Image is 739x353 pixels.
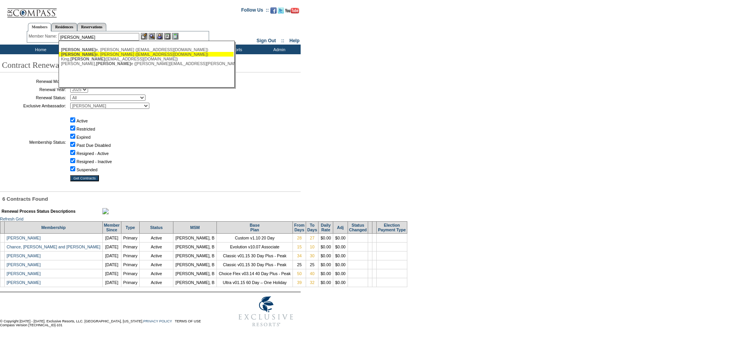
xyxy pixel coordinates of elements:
[121,242,140,251] td: Primary
[306,278,318,287] td: 32
[121,260,140,269] td: Primary
[190,225,200,230] a: MSM
[318,269,333,278] td: $0.00
[175,319,201,323] a: TERMS OF USE
[140,260,173,269] td: Active
[333,242,348,251] td: $0.00
[216,242,292,251] td: Evolution v10.07 Associate
[140,269,173,278] td: Active
[156,33,163,40] img: Impersonate
[150,225,163,230] a: Status
[289,38,299,43] a: Help
[378,223,405,232] a: ElectionPayment Type
[2,209,76,214] b: Renewal Process Status Descriptions
[216,269,292,278] td: Choice Flex v03.14 40 Day Plus - Peak
[293,242,306,251] td: 15
[2,95,66,101] td: Renewal Status:
[76,135,90,139] label: Expired
[61,57,232,61] div: King, ([EMAIL_ADDRESS][DOMAIN_NAME])
[17,45,62,54] td: Home
[102,242,121,251] td: [DATE]
[216,251,292,260] td: Classic v01.15 30 Day Plus - Peak
[61,52,232,57] div: e, [PERSON_NAME] ([EMAIL_ADDRESS][DOMAIN_NAME])
[102,233,121,242] td: [DATE]
[293,251,306,260] td: 34
[270,7,277,14] img: Become our fan on Facebook
[173,242,217,251] td: [PERSON_NAME], B
[102,278,121,287] td: [DATE]
[121,233,140,242] td: Primary
[293,278,306,287] td: 39
[318,242,333,251] td: $0.00
[216,278,292,287] td: Ultra v01.15 60 Day – One Holiday
[318,233,333,242] td: $0.00
[7,280,41,285] a: [PERSON_NAME]
[149,33,155,40] img: View
[241,7,269,16] td: Follow Us ::
[164,33,171,40] img: Reservations
[306,260,318,269] td: 25
[337,225,344,230] a: Adj
[285,10,299,14] a: Subscribe to our YouTube Channel
[140,233,173,242] td: Active
[333,233,348,242] td: $0.00
[76,159,112,164] label: Resigned - Inactive
[76,127,95,131] label: Restricted
[61,52,95,57] span: [PERSON_NAME]
[285,8,299,14] img: Subscribe to our YouTube Channel
[318,260,333,269] td: $0.00
[216,233,292,242] td: Custom v1.10 20 Day
[102,251,121,260] td: [DATE]
[7,253,41,258] a: [PERSON_NAME]
[216,260,292,269] td: Classic v01.15 30 Day Plus - Peak
[70,175,99,181] input: Get Contracts
[77,23,106,31] a: Reservations
[173,269,217,278] td: [PERSON_NAME], B
[102,269,121,278] td: [DATE]
[318,278,333,287] td: $0.00
[7,271,41,276] a: [PERSON_NAME]
[321,223,331,232] a: DailyRate
[7,236,41,240] a: [PERSON_NAME]
[51,23,77,31] a: Residences
[256,45,301,54] td: Admin
[7,262,41,267] a: [PERSON_NAME]
[2,196,48,202] span: 6 Contracts Found
[173,260,217,269] td: [PERSON_NAME], B
[270,10,277,14] a: Become our fan on Facebook
[140,251,173,260] td: Active
[278,7,284,14] img: Follow us on Twitter
[61,61,232,66] div: [PERSON_NAME], e ([PERSON_NAME][EMAIL_ADDRESS][PERSON_NAME][DOMAIN_NAME])
[173,251,217,260] td: [PERSON_NAME], B
[2,103,66,109] td: Exclusive Ambassador:
[306,233,318,242] td: 27
[140,278,173,287] td: Active
[250,223,260,232] a: BasePlan
[306,242,318,251] td: 10
[349,223,367,232] a: StatusChanged
[2,78,66,84] td: Renewal Month:
[2,111,66,173] td: Membership Status:
[29,33,59,40] div: Member Name:
[121,251,140,260] td: Primary
[7,245,100,249] a: Chance, [PERSON_NAME] and [PERSON_NAME]
[173,278,217,287] td: [PERSON_NAME], B
[126,225,135,230] a: Type
[306,251,318,260] td: 30
[172,33,178,40] img: b_calculator.gif
[121,278,140,287] td: Primary
[333,260,348,269] td: $0.00
[333,278,348,287] td: $0.00
[140,242,173,251] td: Active
[294,223,305,232] a: FromDays
[76,151,109,156] label: Resigned - Active
[333,251,348,260] td: $0.00
[143,319,172,323] a: PRIVACY POLICY
[70,57,105,61] span: [PERSON_NAME]
[293,260,306,269] td: 25
[61,47,95,52] span: [PERSON_NAME]
[293,233,306,242] td: 28
[121,269,140,278] td: Primary
[307,223,317,232] a: ToDays
[141,33,147,40] img: b_edit.gif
